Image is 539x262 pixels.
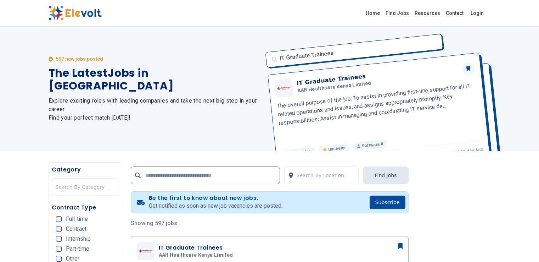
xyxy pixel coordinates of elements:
[66,256,79,262] span: Other
[56,55,103,62] p: 597 new jobs posted
[56,256,62,262] input: Other
[363,167,408,184] button: Find Jobs
[443,7,466,19] a: Contact
[49,6,102,21] img: Elevolt
[159,252,233,258] span: AAR Healthcare Kenya Limited
[370,196,405,209] button: Subscribe
[49,67,261,92] h1: The Latest Jobs in [GEOGRAPHIC_DATA]
[66,246,89,252] span: Part-time
[139,249,153,253] img: AAR Healthcare Kenya Limited
[159,244,236,252] h3: IT Graduate Trainees
[56,216,62,222] input: Full-time
[149,202,282,210] p: Get notified as soon as new job vacancies are posted.
[52,165,119,174] h5: Category
[149,195,282,202] h4: Be the first to know about new jobs.
[66,216,88,222] span: Full-time
[131,219,409,228] p: Showing 597 jobs
[56,246,62,252] input: Part-time
[49,97,261,122] h2: Explore exciting roles with leading companies and take the next big step in your career. Find you...
[66,236,91,242] span: Internship
[383,7,412,19] a: Find Jobs
[66,226,86,232] span: Contract
[412,7,443,19] a: Resources
[56,226,62,232] input: Contract
[52,203,119,212] h5: Contract Type
[466,6,488,20] a: Login
[56,236,62,242] input: Internship
[363,7,383,19] a: Home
